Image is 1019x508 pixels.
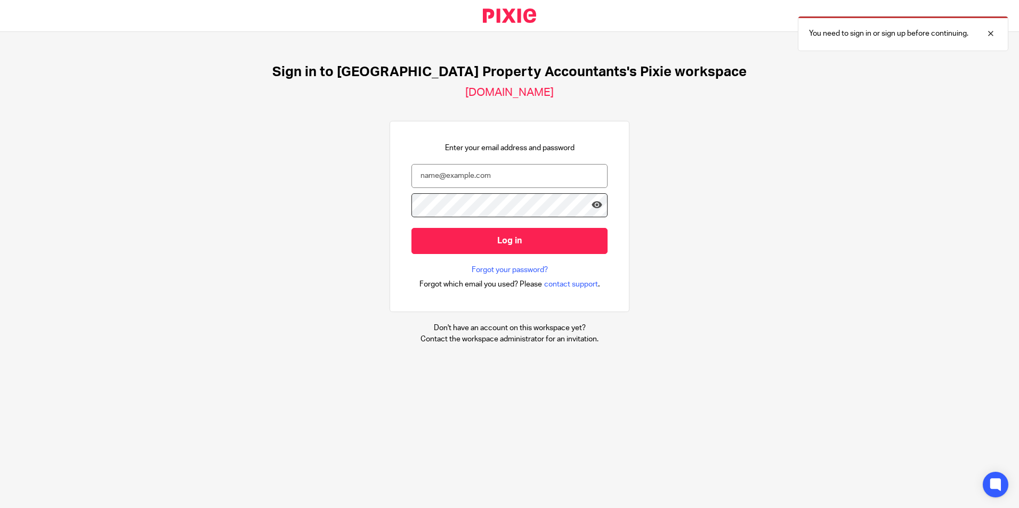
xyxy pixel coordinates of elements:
[411,164,608,188] input: name@example.com
[411,228,608,254] input: Log in
[544,279,598,290] span: contact support
[420,323,599,333] p: Don't have an account on this workspace yet?
[419,279,542,290] span: Forgot which email you used? Please
[465,86,554,100] h2: [DOMAIN_NAME]
[420,334,599,345] p: Contact the workspace administrator for an invitation.
[272,64,747,80] h1: Sign in to [GEOGRAPHIC_DATA] Property Accountants's Pixie workspace
[472,265,548,275] a: Forgot your password?
[419,278,600,290] div: .
[445,143,575,153] p: Enter your email address and password
[809,28,968,39] p: You need to sign in or sign up before continuing.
